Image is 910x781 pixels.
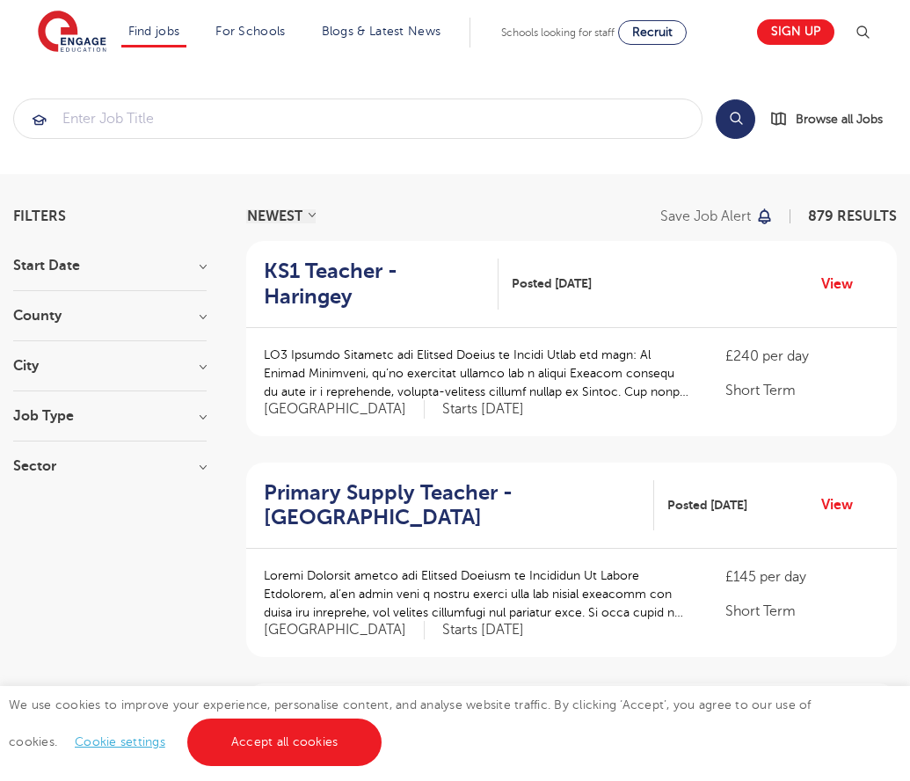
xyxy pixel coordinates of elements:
[660,209,751,223] p: Save job alert
[14,99,702,138] input: Submit
[757,19,834,45] a: Sign up
[769,109,897,129] a: Browse all Jobs
[264,480,640,531] h2: Primary Supply Teacher - [GEOGRAPHIC_DATA]
[13,409,207,423] h3: Job Type
[38,11,106,55] img: Engage Education
[725,566,879,588] p: £145 per day
[725,601,879,622] p: Short Term
[187,719,382,766] a: Accept all cookies
[618,20,687,45] a: Recruit
[264,621,425,639] span: [GEOGRAPHIC_DATA]
[264,259,499,310] a: KS1 Teacher - Haringey
[808,208,897,224] span: 879 RESULTS
[716,99,755,139] button: Search
[821,493,866,516] a: View
[264,259,484,310] h2: KS1 Teacher - Haringey
[264,400,425,419] span: [GEOGRAPHIC_DATA]
[660,209,774,223] button: Save job alert
[13,359,207,373] h3: City
[725,346,879,367] p: £240 per day
[264,346,690,401] p: LO3 Ipsumdo Sitametc adi Elitsed Doeius te Incidi Utlab etd magn: Al Enimad Minimveni, qu’no exer...
[13,459,207,473] h3: Sector
[13,309,207,323] h3: County
[725,380,879,401] p: Short Term
[264,566,690,622] p: Loremi Dolorsit ametco adi Elitsed Doeiusm te Incididun Ut Labore Etdolorem, al’en admin veni q n...
[9,698,812,748] span: We use cookies to improve your experience, personalise content, and analyse website traffic. By c...
[821,273,866,296] a: View
[501,26,615,39] span: Schools looking for staff
[264,480,654,531] a: Primary Supply Teacher - [GEOGRAPHIC_DATA]
[215,25,285,38] a: For Schools
[13,209,66,223] span: Filters
[667,496,747,515] span: Posted [DATE]
[512,274,592,293] span: Posted [DATE]
[442,400,524,419] p: Starts [DATE]
[13,99,703,139] div: Submit
[632,26,673,39] span: Recruit
[322,25,441,38] a: Blogs & Latest News
[796,109,883,129] span: Browse all Jobs
[13,259,207,273] h3: Start Date
[128,25,180,38] a: Find jobs
[442,621,524,639] p: Starts [DATE]
[75,735,165,748] a: Cookie settings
